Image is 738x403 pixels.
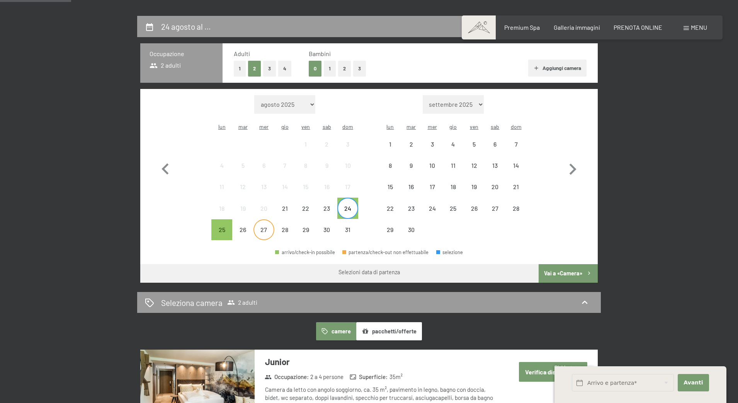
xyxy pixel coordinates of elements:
[281,123,289,130] abbr: giovedì
[338,141,357,161] div: 3
[422,134,442,155] div: partenza/check-out non effettuabile
[316,155,337,176] div: Sat Aug 09 2025
[275,184,294,203] div: 14
[485,198,505,219] div: partenza/check-out non effettuabile
[337,176,358,197] div: Sun Aug 17 2025
[443,198,464,219] div: partenza/check-out non effettuabile
[678,374,709,391] button: Avanti
[211,176,232,197] div: Mon Aug 11 2025
[253,155,274,176] div: partenza/check-out non effettuabile
[233,184,252,203] div: 12
[380,198,401,219] div: Mon Sep 22 2025
[464,184,484,203] div: 19
[485,134,505,155] div: Sat Sep 06 2025
[401,184,421,203] div: 16
[464,141,484,161] div: 5
[232,155,253,176] div: Tue Aug 05 2025
[464,176,485,197] div: Fri Sep 19 2025
[274,176,295,197] div: Thu Aug 14 2025
[295,219,316,240] div: Fri Aug 29 2025
[309,50,331,57] span: Bambini
[485,155,505,176] div: Sat Sep 13 2025
[259,123,269,130] abbr: mercoledì
[554,24,600,31] span: Galleria immagini
[211,176,232,197] div: partenza/check-out non effettuabile
[464,198,485,219] div: Fri Sep 26 2025
[380,198,401,219] div: partenza/check-out non effettuabile
[212,162,231,182] div: 4
[274,155,295,176] div: Thu Aug 07 2025
[506,198,527,219] div: partenza/check-out non effettuabile
[464,198,485,219] div: partenza/check-out non effettuabile
[227,299,257,306] span: 2 adulti
[275,250,335,255] div: arrivo/check-in possibile
[554,364,593,371] span: Richiesta express
[381,184,400,203] div: 15
[212,205,231,225] div: 18
[422,198,442,219] div: partenza/check-out non effettuabile
[253,198,274,219] div: partenza/check-out non effettuabile
[443,176,464,197] div: Thu Sep 18 2025
[691,24,707,31] span: Menu
[296,227,315,246] div: 29
[316,198,337,219] div: Sat Aug 23 2025
[233,205,252,225] div: 19
[381,162,400,182] div: 8
[234,50,250,57] span: Adulti
[150,50,213,58] h3: Occupazione
[232,198,253,219] div: Tue Aug 19 2025
[211,198,232,219] div: Mon Aug 18 2025
[380,155,401,176] div: Mon Sep 08 2025
[275,227,294,246] div: 28
[401,227,421,246] div: 30
[443,155,464,176] div: Thu Sep 11 2025
[295,134,316,155] div: partenza/check-out non effettuabile
[295,198,316,219] div: partenza/check-out non effettuabile
[506,176,527,197] div: Sun Sep 21 2025
[381,205,400,225] div: 22
[212,184,231,203] div: 11
[342,250,429,255] div: partenza/check-out non effettuabile
[485,176,505,197] div: Sat Sep 20 2025
[401,162,421,182] div: 9
[381,141,400,161] div: 1
[428,123,437,130] abbr: mercoledì
[296,184,315,203] div: 15
[295,155,316,176] div: partenza/check-out non effettuabile
[211,219,232,240] div: partenza/check-out possibile
[218,123,226,130] abbr: lunedì
[324,61,336,77] button: 1
[380,134,401,155] div: Mon Sep 01 2025
[295,198,316,219] div: Fri Aug 22 2025
[506,134,527,155] div: partenza/check-out non effettuabile
[444,205,463,225] div: 25
[274,198,295,219] div: partenza/check-out non effettuabile
[422,141,442,161] div: 3
[337,219,358,240] div: Sun Aug 31 2025
[211,155,232,176] div: partenza/check-out non effettuabile
[212,227,231,246] div: 25
[161,22,211,31] h2: 24 agosto al …
[232,198,253,219] div: partenza/check-out non effettuabile
[337,219,358,240] div: partenza/check-out non effettuabile
[389,373,403,381] span: 35 m²
[485,162,505,182] div: 13
[401,155,422,176] div: partenza/check-out non effettuabile
[253,219,274,240] div: partenza/check-out non effettuabile
[422,176,442,197] div: partenza/check-out non effettuabile
[422,155,442,176] div: Wed Sep 10 2025
[485,198,505,219] div: Sat Sep 27 2025
[561,95,584,241] button: Mese successivo
[254,184,274,203] div: 13
[401,176,422,197] div: Tue Sep 16 2025
[464,162,484,182] div: 12
[316,219,337,240] div: partenza/check-out non effettuabile
[253,176,274,197] div: partenza/check-out non effettuabile
[232,219,253,240] div: partenza/check-out non effettuabile
[263,61,276,77] button: 3
[253,176,274,197] div: Wed Aug 13 2025
[422,198,442,219] div: Wed Sep 24 2025
[317,227,337,246] div: 30
[211,219,232,240] div: Mon Aug 25 2025
[485,155,505,176] div: partenza/check-out non effettuabile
